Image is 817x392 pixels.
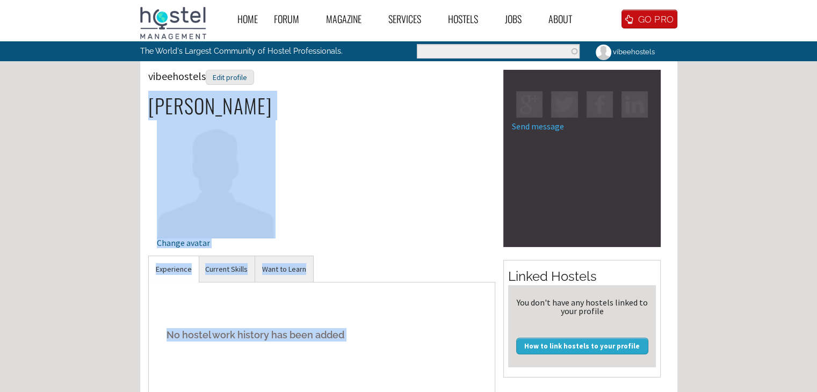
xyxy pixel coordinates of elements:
[266,7,318,31] a: Forum
[318,7,380,31] a: Magazine
[516,91,543,118] img: gp-square.png
[157,318,487,351] h5: No hostel work history has been added
[206,69,254,83] a: Edit profile
[512,121,564,132] a: Send message
[206,70,254,85] div: Edit profile
[621,10,677,28] a: GO PRO
[157,238,276,247] div: Change avatar
[148,69,254,83] span: vibeehostels
[551,91,577,118] img: tw-square.png
[417,44,580,59] input: Enter the terms you wish to search for.
[198,256,255,282] a: Current Skills
[157,172,276,247] a: Change avatar
[594,43,613,62] img: vibeehostels's picture
[157,119,276,238] img: vibeehostels's picture
[140,7,206,39] img: Hostel Management Home
[508,267,656,286] h2: Linked Hostels
[621,91,648,118] img: in-square.png
[380,7,440,31] a: Services
[255,256,313,282] a: Want to Learn
[440,7,497,31] a: Hostels
[512,298,652,315] div: You don't have any hostels linked to your profile
[229,7,266,31] a: Home
[588,41,661,62] a: vibeehostels
[540,7,591,31] a: About
[497,7,540,31] a: Jobs
[140,41,364,61] p: The World's Largest Community of Hostel Professionals.
[148,95,496,117] h2: [PERSON_NAME]
[516,338,648,354] a: How to link hostels to your profile
[149,256,199,282] a: Experience
[587,91,613,118] img: fb-square.png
